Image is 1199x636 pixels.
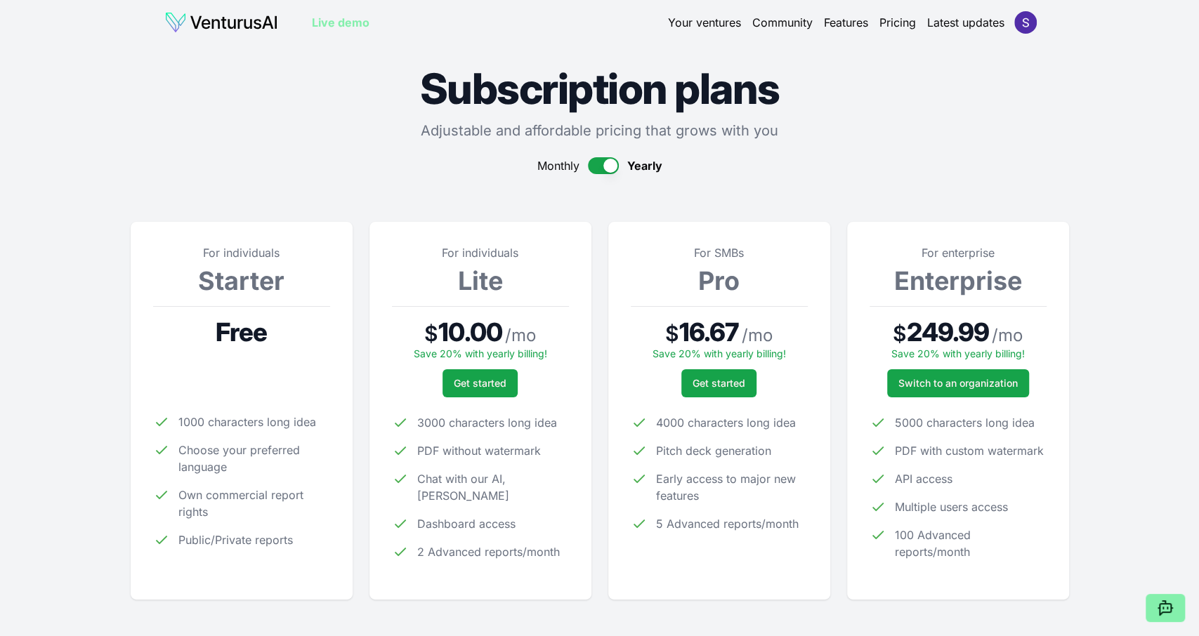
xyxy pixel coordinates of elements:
span: Pitch deck generation [656,442,771,459]
span: 3000 characters long idea [417,414,557,431]
span: 249.99 [907,318,989,346]
button: Get started [443,369,518,397]
button: Get started [681,369,756,397]
img: logo [164,11,278,34]
span: 2 Advanced reports/month [417,543,560,560]
span: Save 20% with yearly billing! [891,347,1025,359]
a: Latest updates [927,14,1004,31]
span: API access [895,470,952,487]
span: 5000 characters long idea [895,414,1035,431]
h3: Pro [631,267,808,295]
a: Live demo [312,14,369,31]
a: Features [824,14,868,31]
p: For SMBs [631,244,808,261]
span: $ [665,321,679,346]
span: PDF without watermark [417,442,541,459]
a: Community [752,14,813,31]
p: For individuals [153,244,330,261]
span: $ [893,321,907,346]
span: Save 20% with yearly billing! [653,347,786,359]
img: ACg8ocIefbiTq-MOXrHjtsw3rUMoXM2cTaB6Y4wv77H3Dyd_Xt46pg=s96-c [1014,11,1037,34]
span: Get started [454,376,506,390]
span: / mo [992,324,1023,347]
span: Dashboard access [417,515,516,532]
span: Public/Private reports [178,531,293,548]
a: Switch to an organization [887,369,1029,397]
h1: Subscription plans [131,67,1069,110]
span: Free [216,318,267,346]
p: For individuals [392,244,569,261]
span: Early access to major new features [656,470,808,504]
span: Own commercial report rights [178,486,330,520]
p: Adjustable and affordable pricing that grows with you [131,121,1069,140]
span: Multiple users access [895,498,1008,515]
span: / mo [505,324,536,347]
h3: Enterprise [870,267,1047,295]
span: Get started [693,376,745,390]
span: PDF with custom watermark [895,442,1044,459]
span: Monthly [537,157,579,174]
span: 16.67 [679,318,740,346]
a: Your ventures [668,14,741,31]
p: For enterprise [870,244,1047,261]
span: / mo [742,324,773,347]
span: 5 Advanced reports/month [656,515,799,532]
span: $ [424,321,438,346]
h3: Starter [153,267,330,295]
span: 10.00 [438,318,502,346]
span: Yearly [627,157,662,174]
span: 100 Advanced reports/month [895,526,1047,560]
span: Save 20% with yearly billing! [414,347,547,359]
span: 1000 characters long idea [178,413,316,430]
span: Chat with our AI, [PERSON_NAME] [417,470,569,504]
span: Choose your preferred language [178,442,330,475]
span: 4000 characters long idea [656,414,796,431]
h3: Lite [392,267,569,295]
a: Pricing [879,14,916,31]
